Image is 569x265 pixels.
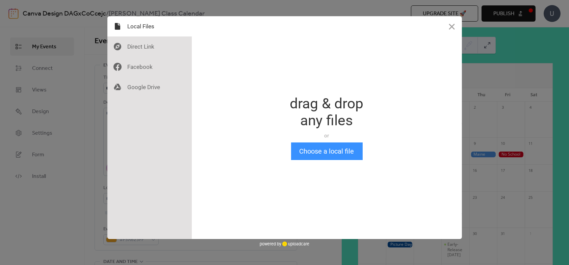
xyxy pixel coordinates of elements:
[260,239,309,249] div: powered by
[281,241,309,246] a: uploadcare
[107,57,192,77] div: Facebook
[442,16,462,36] button: Close
[107,36,192,57] div: Direct Link
[291,142,363,160] button: Choose a local file
[107,16,192,36] div: Local Files
[290,132,364,139] div: or
[290,95,364,129] div: drag & drop any files
[107,77,192,97] div: Google Drive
